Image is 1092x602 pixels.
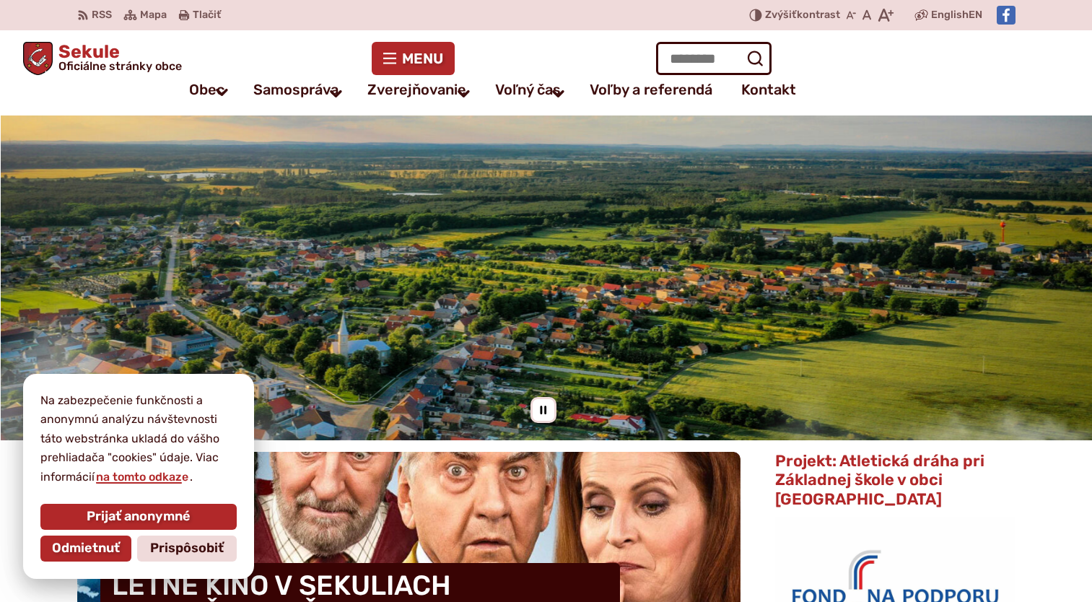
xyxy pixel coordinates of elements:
[52,541,120,557] span: Odmietnuť
[53,43,182,72] h1: Sekule
[253,75,338,104] a: Samospráva
[495,75,561,104] a: Voľný čas
[969,6,982,24] span: EN
[741,75,796,104] a: Kontakt
[137,536,237,562] button: Prispôsobiť
[40,391,237,487] p: Na zabezpečenie funkčnosti a anonymnú analýzu návštevnosti táto webstránka ukladá do vášho prehli...
[206,75,239,109] button: Otvoriť podmenu pre
[590,75,712,104] a: Voľby a referendá
[320,77,353,110] button: Otvoriť podmenu pre
[530,397,556,423] div: Pozastaviť pohyb slajdera
[40,504,237,530] button: Prijať anonymné
[931,6,969,24] span: English
[95,470,190,484] a: na tomto odkaze
[765,9,840,22] span: kontrast
[997,6,1015,25] img: Prejsť na Facebook stránku
[765,9,797,21] span: Zvýšiť
[58,61,182,72] span: Oficiálne stránky obce
[193,9,221,22] span: Tlačiť
[542,77,575,110] button: Otvoriť podmenu pre
[23,42,53,75] img: Prejsť na domovskú stránku
[367,75,466,104] a: Zverejňovanie
[40,536,131,562] button: Odmietnuť
[140,6,167,24] span: Mapa
[23,42,182,75] a: Logo Sekule, prejsť na domovskú stránku.
[92,6,112,24] span: RSS
[775,451,984,509] span: Projekt: Atletická dráha pri Základnej škole v obci [GEOGRAPHIC_DATA]
[928,6,985,24] a: English EN
[87,509,191,525] span: Prijať anonymné
[189,75,224,104] a: Obec
[372,42,455,75] button: Menu
[150,541,224,557] span: Prispôsobiť
[447,77,481,110] button: Otvoriť podmenu pre Zverejňovanie
[402,53,443,64] span: Menu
